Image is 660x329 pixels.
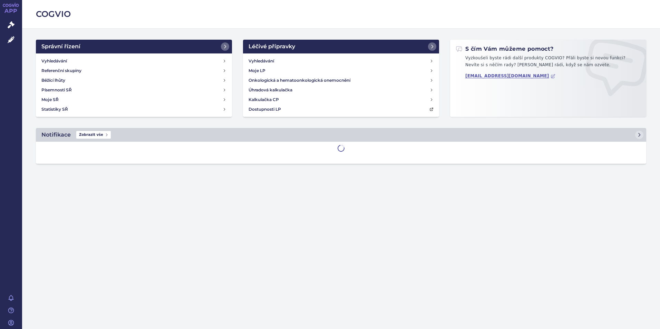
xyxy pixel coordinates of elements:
[39,104,229,114] a: Statistiky SŘ
[249,67,265,74] h4: Moje LP
[246,85,436,95] a: Úhradová kalkulačka
[249,77,350,84] h4: Onkologická a hematoonkologická onemocnění
[249,106,281,113] h4: Dostupnosti LP
[456,55,641,71] p: Vyzkoušeli byste rádi další produkty COGVIO? Přáli byste si novou funkci? Nevíte si s něčím rady?...
[36,128,646,142] a: NotifikaceZobrazit vše
[456,45,554,53] h2: S čím Vám můžeme pomoct?
[41,96,59,103] h4: Moje SŘ
[41,131,71,139] h2: Notifikace
[246,104,436,114] a: Dostupnosti LP
[39,95,229,104] a: Moje SŘ
[39,85,229,95] a: Písemnosti SŘ
[41,67,81,74] h4: Referenční skupiny
[39,56,229,66] a: Vyhledávání
[246,56,436,66] a: Vyhledávání
[39,66,229,76] a: Referenční skupiny
[243,40,439,53] a: Léčivé přípravky
[246,95,436,104] a: Kalkulačka CP
[36,8,646,20] h2: COGVIO
[249,87,292,93] h4: Úhradová kalkulačka
[39,76,229,85] a: Běžící lhůty
[246,66,436,76] a: Moje LP
[76,131,111,139] span: Zobrazit vše
[41,58,67,64] h4: Vyhledávání
[249,96,279,103] h4: Kalkulačka CP
[41,42,80,51] h2: Správní řízení
[41,77,65,84] h4: Běžící lhůty
[465,73,555,79] a: [EMAIL_ADDRESS][DOMAIN_NAME]
[246,76,436,85] a: Onkologická a hematoonkologická onemocnění
[41,106,68,113] h4: Statistiky SŘ
[249,58,274,64] h4: Vyhledávání
[41,87,72,93] h4: Písemnosti SŘ
[36,40,232,53] a: Správní řízení
[249,42,295,51] h2: Léčivé přípravky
